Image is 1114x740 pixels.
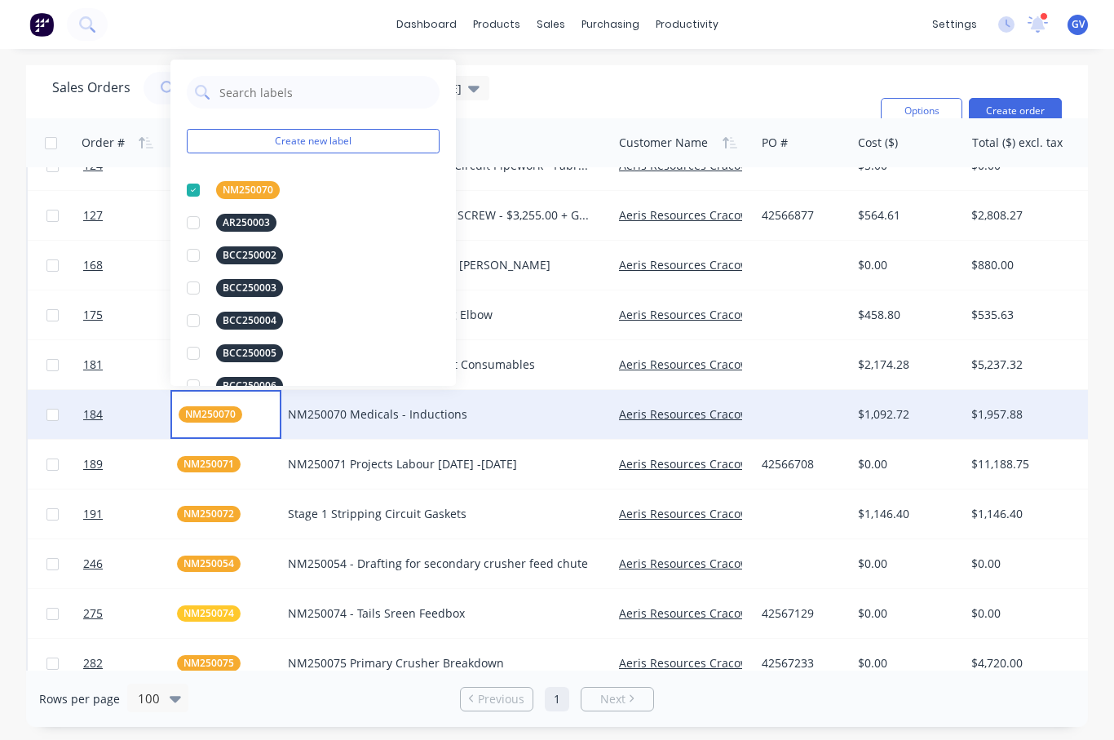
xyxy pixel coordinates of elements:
[619,207,814,223] a: Aeris Resources Cracow Operations
[545,687,569,711] a: Page 1 is your current page
[216,312,283,330] div: BCC250004
[762,456,841,472] div: 42566708
[83,639,177,688] a: 282
[52,80,130,95] h1: Sales Orders
[218,76,431,109] input: Search labels
[858,506,953,522] div: $1,146.40
[83,207,103,224] span: 127
[82,135,125,151] div: Order #
[187,129,440,153] button: Create new label
[619,406,814,422] a: Aeris Resources Cracow Operations
[216,377,283,395] div: BCC250006
[83,589,177,638] a: 275
[183,655,234,671] span: NM250075
[177,456,241,472] button: NM250071
[858,135,898,151] div: Cost ($)
[858,307,953,323] div: $458.80
[183,506,234,522] span: NM250072
[619,506,814,521] a: Aeris Resources Cracow Operations
[619,307,814,322] a: Aeris Resources Cracow Operations
[288,655,590,671] div: NM250075 Primary Crusher Breakdown
[83,340,177,389] a: 181
[83,655,103,671] span: 282
[83,191,177,240] a: 127
[83,357,103,373] span: 181
[185,406,236,423] span: NM250070
[1072,17,1085,32] span: GV
[216,344,283,362] div: BCC250005
[83,605,103,622] span: 275
[288,406,590,423] div: NM250070 Medicals - Inductions
[453,687,661,711] ul: Pagination
[388,12,465,37] a: dashboard
[619,257,814,273] a: Aeris Resources Cracow Operations
[288,605,590,622] div: NM250074 - Tails Sreen Feedbox
[619,357,814,372] a: Aeris Resources Cracow Operations
[288,506,590,522] div: Stage 1 Stripping Circuit Gaskets
[573,12,648,37] div: purchasing
[83,539,177,588] a: 246
[619,556,814,571] a: Aeris Resources Cracow Operations
[858,207,953,224] div: $564.61
[83,490,177,538] a: 191
[528,12,573,37] div: sales
[83,390,177,439] a: 184
[762,207,841,224] div: 42566877
[858,406,953,423] div: $1,092.72
[762,135,788,151] div: PO #
[183,456,234,472] span: NM250071
[83,241,177,290] a: 168
[881,98,962,124] button: Options
[29,12,54,37] img: Factory
[288,556,590,572] div: NM250054 - Drafting for secondary crusher feed chute
[648,12,727,37] div: productivity
[858,655,953,671] div: $0.00
[969,98,1062,124] button: Create order
[288,456,590,472] div: NM250071 Projects Labour [DATE] -[DATE]
[216,214,276,232] div: AR250003
[461,691,533,707] a: Previous page
[83,440,177,489] a: 189
[83,406,103,423] span: 184
[183,556,234,572] span: NM250054
[858,357,953,373] div: $2,174.28
[83,290,177,339] a: 175
[619,456,814,472] a: Aeris Resources Cracow Operations
[39,691,120,707] span: Rows per page
[83,506,103,522] span: 191
[581,691,653,707] a: Next page
[762,605,841,622] div: 42567129
[83,257,103,273] span: 168
[858,605,953,622] div: $0.00
[83,556,103,572] span: 246
[177,605,241,622] button: NM250074
[924,12,985,37] div: settings
[858,257,953,273] div: $0.00
[972,135,1063,151] div: Total ($) excl. tax
[177,506,241,522] button: NM250072
[619,655,814,671] a: Aeris Resources Cracow Operations
[619,605,814,621] a: Aeris Resources Cracow Operations
[177,556,241,572] button: NM250054
[600,691,626,707] span: Next
[478,691,524,707] span: Previous
[762,655,841,671] div: 42567233
[619,135,708,151] div: Customer Name
[216,181,280,199] div: NM250070
[858,456,953,472] div: $0.00
[183,605,234,622] span: NM250074
[177,655,241,671] button: NM250075
[465,12,528,37] div: products
[216,279,283,297] div: BCC250003
[83,456,103,472] span: 189
[858,556,953,572] div: $0.00
[83,307,103,323] span: 175
[216,246,283,264] div: BCC250002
